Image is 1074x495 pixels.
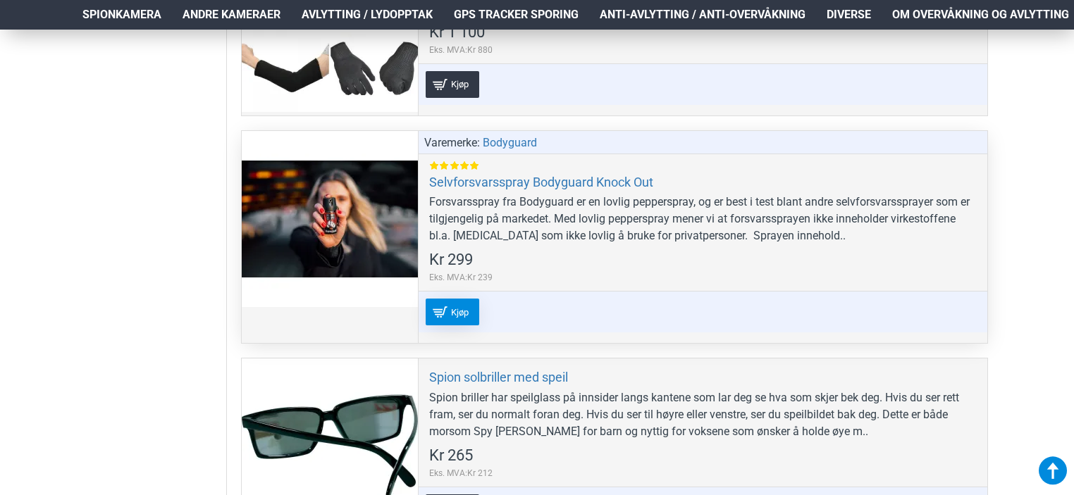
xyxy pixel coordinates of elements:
[429,467,493,480] span: Eks. MVA:Kr 212
[429,174,653,190] a: Selvforsvarsspray Bodyguard Knock Out
[429,252,473,268] span: Kr 299
[429,448,473,463] span: Kr 265
[242,131,418,307] a: Selvforsvarsspray Bodyguard Knock Out Selvforsvarsspray Bodyguard Knock Out
[454,6,579,23] span: GPS Tracker Sporing
[600,6,805,23] span: Anti-avlytting / Anti-overvåkning
[429,25,485,40] span: Kr 1 100
[82,6,161,23] span: Spionkamera
[447,308,472,317] span: Kjøp
[429,271,493,284] span: Eks. MVA:Kr 239
[827,6,871,23] span: Diverse
[302,6,433,23] span: Avlytting / Lydopptak
[892,6,1069,23] span: Om overvåkning og avlytting
[429,389,977,440] div: Spion briller har speilglass på innsider langs kantene som lar deg se hva som skjer bek deg. Hvis...
[447,80,472,89] span: Kjøp
[429,194,977,244] div: Forsvarsspray fra Bodyguard er en lovlig pepperspray, og er best i test blant andre selvforsvarss...
[424,134,480,151] span: Varemerke:
[483,134,537,151] a: Bodyguard
[429,44,493,56] span: Eks. MVA:Kr 880
[429,369,568,385] a: Spion solbriller med speil
[183,6,280,23] span: Andre kameraer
